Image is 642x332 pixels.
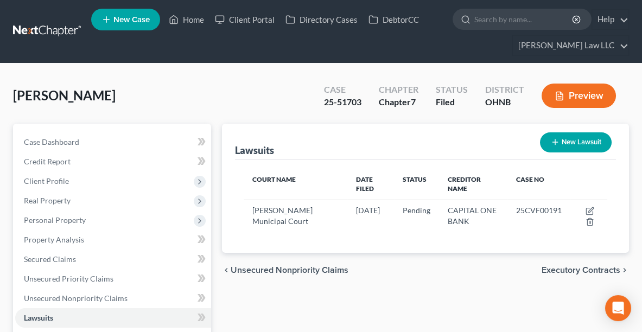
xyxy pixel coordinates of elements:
input: Search by name... [474,9,574,29]
span: CAPITAL ONE BANK [448,206,497,226]
span: 7 [411,97,416,107]
a: Unsecured Priority Claims [15,269,211,289]
span: Unsecured Nonpriority Claims [231,266,348,274]
div: Status [436,84,468,96]
a: Secured Claims [15,250,211,269]
a: Lawsuits [15,308,211,328]
span: [PERSON_NAME] [13,87,116,103]
a: Help [592,10,628,29]
span: Creditor Name [448,175,481,193]
div: Lawsuits [235,144,274,157]
span: 25CVF00191 [516,206,562,215]
div: Open Intercom Messenger [605,295,631,321]
div: 25-51703 [324,96,361,108]
div: Filed [436,96,468,108]
i: chevron_left [222,266,231,274]
span: Client Profile [24,176,69,186]
span: New Case [113,16,150,24]
span: Case No [516,175,544,183]
a: DebtorCC [363,10,424,29]
button: chevron_left Unsecured Nonpriority Claims [222,266,348,274]
span: Pending [403,206,430,215]
i: chevron_right [620,266,629,274]
a: Credit Report [15,152,211,171]
a: Directory Cases [280,10,363,29]
a: Unsecured Nonpriority Claims [15,289,211,308]
a: Client Portal [209,10,280,29]
span: Personal Property [24,215,86,225]
button: New Lawsuit [540,132,612,152]
span: Status [403,175,427,183]
span: Property Analysis [24,235,84,244]
span: Real Property [24,196,71,205]
span: Lawsuits [24,313,53,322]
a: Case Dashboard [15,132,211,152]
a: Property Analysis [15,230,211,250]
span: Credit Report [24,157,71,166]
span: Unsecured Nonpriority Claims [24,293,128,303]
div: Case [324,84,361,96]
span: Executory Contracts [542,266,620,274]
a: Home [163,10,209,29]
button: Executory Contracts chevron_right [542,266,629,274]
span: Case Dashboard [24,137,79,146]
span: Unsecured Priority Claims [24,274,113,283]
button: Preview [542,84,616,108]
span: [PERSON_NAME] Municipal Court [252,206,313,226]
a: [PERSON_NAME] Law LLC [513,36,628,55]
span: Court Name [252,175,296,183]
span: [DATE] [356,206,380,215]
div: Chapter [379,96,418,108]
span: Date Filed [356,175,374,193]
div: OHNB [485,96,524,108]
span: Secured Claims [24,254,76,264]
div: Chapter [379,84,418,96]
div: District [485,84,524,96]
